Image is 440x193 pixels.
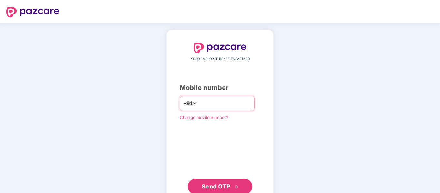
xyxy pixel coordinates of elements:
[194,43,246,53] img: logo
[235,185,239,189] span: double-right
[180,83,260,93] div: Mobile number
[180,115,228,120] a: Change mobile number?
[202,183,230,190] span: Send OTP
[6,7,59,17] img: logo
[183,100,193,108] span: +91
[193,101,197,105] span: down
[191,56,250,62] span: YOUR EMPLOYEE BENEFITS PARTNER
